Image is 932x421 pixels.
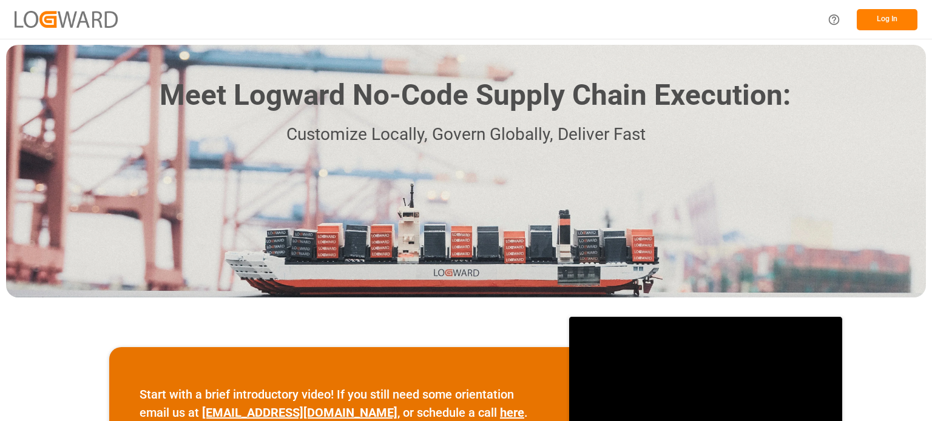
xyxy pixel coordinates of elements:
img: Logward_new_orange.png [15,11,118,27]
a: [EMAIL_ADDRESS][DOMAIN_NAME] [202,405,397,420]
button: Help Center [820,6,848,33]
button: Log In [857,9,917,30]
h1: Meet Logward No-Code Supply Chain Execution: [160,74,791,117]
p: Customize Locally, Govern Globally, Deliver Fast [141,121,791,148]
a: here [500,405,524,420]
